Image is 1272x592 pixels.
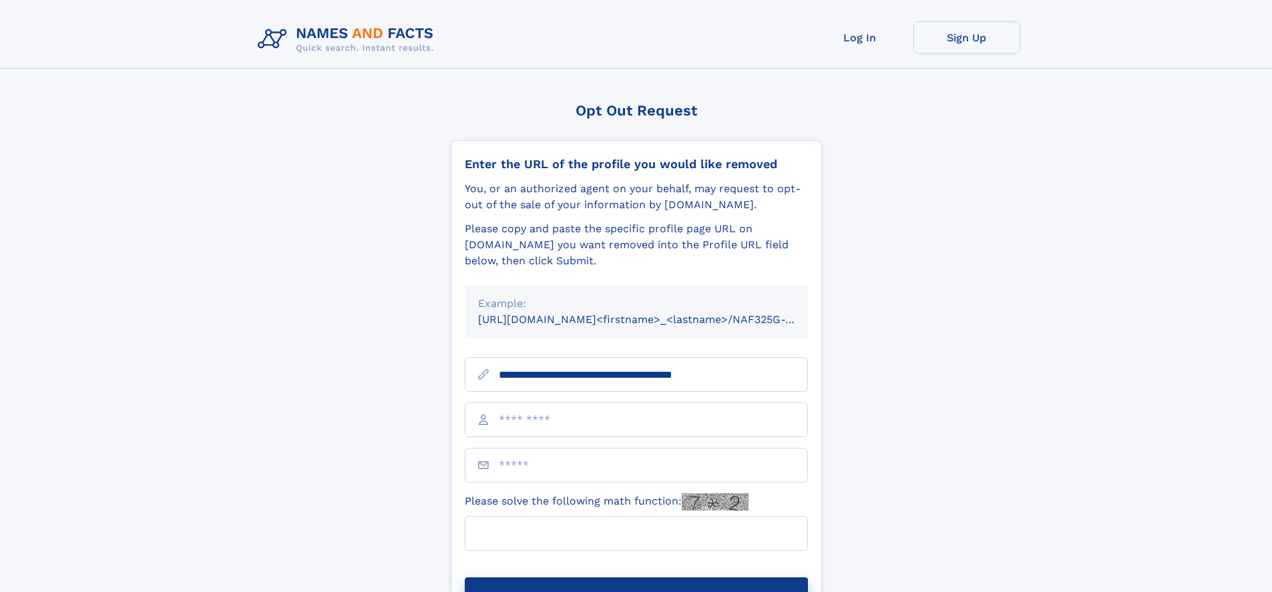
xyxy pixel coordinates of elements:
a: Sign Up [913,21,1020,54]
div: You, or an authorized agent on your behalf, may request to opt-out of the sale of your informatio... [465,181,808,213]
div: Enter the URL of the profile you would like removed [465,157,808,172]
div: Please copy and paste the specific profile page URL on [DOMAIN_NAME] you want removed into the Pr... [465,221,808,269]
small: [URL][DOMAIN_NAME]<firstname>_<lastname>/NAF325G-xxxxxxxx [478,313,833,326]
a: Log In [807,21,913,54]
label: Please solve the following math function: [465,493,749,511]
div: Example: [478,296,795,312]
div: Opt Out Request [451,102,822,119]
img: Logo Names and Facts [252,21,445,57]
